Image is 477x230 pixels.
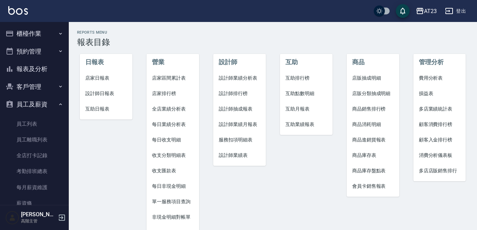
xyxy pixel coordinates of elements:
[285,121,327,128] span: 互助業績報表
[152,90,194,97] span: 店家排行榜
[347,54,399,70] li: 商品
[213,86,266,101] a: 設計師排行榜
[3,78,66,96] button: 客戶管理
[352,105,394,113] span: 商品銷售排行榜
[147,194,199,209] a: 單一服務項目查詢
[352,152,394,159] span: 商品庫存表
[147,179,199,194] a: 每日非現金明細
[147,86,199,101] a: 店家排行榜
[419,105,460,113] span: 多店業績統計表
[419,136,460,143] span: 顧客入金排行榜
[219,105,260,113] span: 設計師抽成報表
[413,163,466,179] a: 多店店販銷售排行
[347,179,399,194] a: 會員卡銷售報表
[419,90,460,97] span: 損益表
[77,37,469,47] h3: 報表目錄
[147,54,199,70] li: 營業
[347,86,399,101] a: 店販分類抽成明細
[213,132,266,148] a: 服務扣項明細表
[85,90,127,97] span: 設計師日報表
[352,74,394,82] span: 店販抽成明細
[85,74,127,82] span: 店家日報表
[3,43,66,60] button: 預約管理
[419,74,460,82] span: 費用分析表
[152,198,194,205] span: 單一服務項目查詢
[80,86,132,101] a: 設計師日報表
[347,148,399,163] a: 商品庫存表
[80,70,132,86] a: 店家日報表
[77,30,469,35] h2: Reports Menu
[413,4,440,18] button: AT23
[152,136,194,143] span: 每日收支明細
[396,4,410,18] button: save
[213,148,266,163] a: 設計師業績表
[219,121,260,128] span: 設計師業績月報表
[280,54,333,70] li: 互助
[80,101,132,117] a: 互助日報表
[280,101,333,117] a: 互助月報表
[21,211,56,218] h5: [PERSON_NAME]
[347,132,399,148] a: 商品進銷貨報表
[147,117,199,132] a: 每日業績分析表
[413,148,466,163] a: 消費分析儀表板
[3,148,66,163] a: 全店打卡記錄
[213,54,266,70] li: 設計師
[413,117,466,132] a: 顧客消費排行榜
[219,74,260,82] span: 設計師業績分析表
[424,7,437,15] div: AT23
[152,152,194,159] span: 收支分類明細表
[219,136,260,143] span: 服務扣項明細表
[152,214,194,221] span: 非現金明細對帳單
[347,117,399,132] a: 商品消耗明細
[413,132,466,148] a: 顧客入金排行榜
[285,105,327,113] span: 互助月報表
[8,6,28,15] img: Logo
[352,90,394,97] span: 店販分類抽成明細
[413,101,466,117] a: 多店業績統計表
[352,167,394,174] span: 商品庫存盤點表
[347,101,399,117] a: 商品銷售排行榜
[352,121,394,128] span: 商品消耗明細
[419,152,460,159] span: 消費分析儀表板
[213,70,266,86] a: 設計師業績分析表
[285,90,327,97] span: 互助點數明細
[419,121,460,128] span: 顧客消費排行榜
[219,152,260,159] span: 設計師業績表
[80,54,132,70] li: 日報表
[6,211,19,225] img: Person
[85,105,127,113] span: 互助日報表
[147,70,199,86] a: 店家區間累計表
[413,54,466,70] li: 管理分析
[21,218,56,224] p: 高階主管
[3,60,66,78] button: 報表及分析
[442,5,469,18] button: 登出
[3,25,66,43] button: 櫃檯作業
[3,195,66,211] a: 薪資條
[347,163,399,179] a: 商品庫存盤點表
[3,180,66,195] a: 每月薪資維護
[352,136,394,143] span: 商品進銷貨報表
[3,163,66,179] a: 考勤排班總表
[152,74,194,82] span: 店家區間累計表
[285,74,327,82] span: 互助排行榜
[280,86,333,101] a: 互助點數明細
[147,163,199,179] a: 收支匯款表
[152,167,194,174] span: 收支匯款表
[147,101,199,117] a: 全店業績分析表
[147,148,199,163] a: 收支分類明細表
[280,117,333,132] a: 互助業績報表
[219,90,260,97] span: 設計師排行榜
[419,167,460,174] span: 多店店販銷售排行
[147,132,199,148] a: 每日收支明細
[352,183,394,190] span: 會員卡銷售報表
[413,70,466,86] a: 費用分析表
[152,105,194,113] span: 全店業績分析表
[3,95,66,113] button: 員工及薪資
[3,132,66,148] a: 員工離職列表
[3,116,66,132] a: 員工列表
[152,183,194,190] span: 每日非現金明細
[213,117,266,132] a: 設計師業績月報表
[347,70,399,86] a: 店販抽成明細
[213,101,266,117] a: 設計師抽成報表
[280,70,333,86] a: 互助排行榜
